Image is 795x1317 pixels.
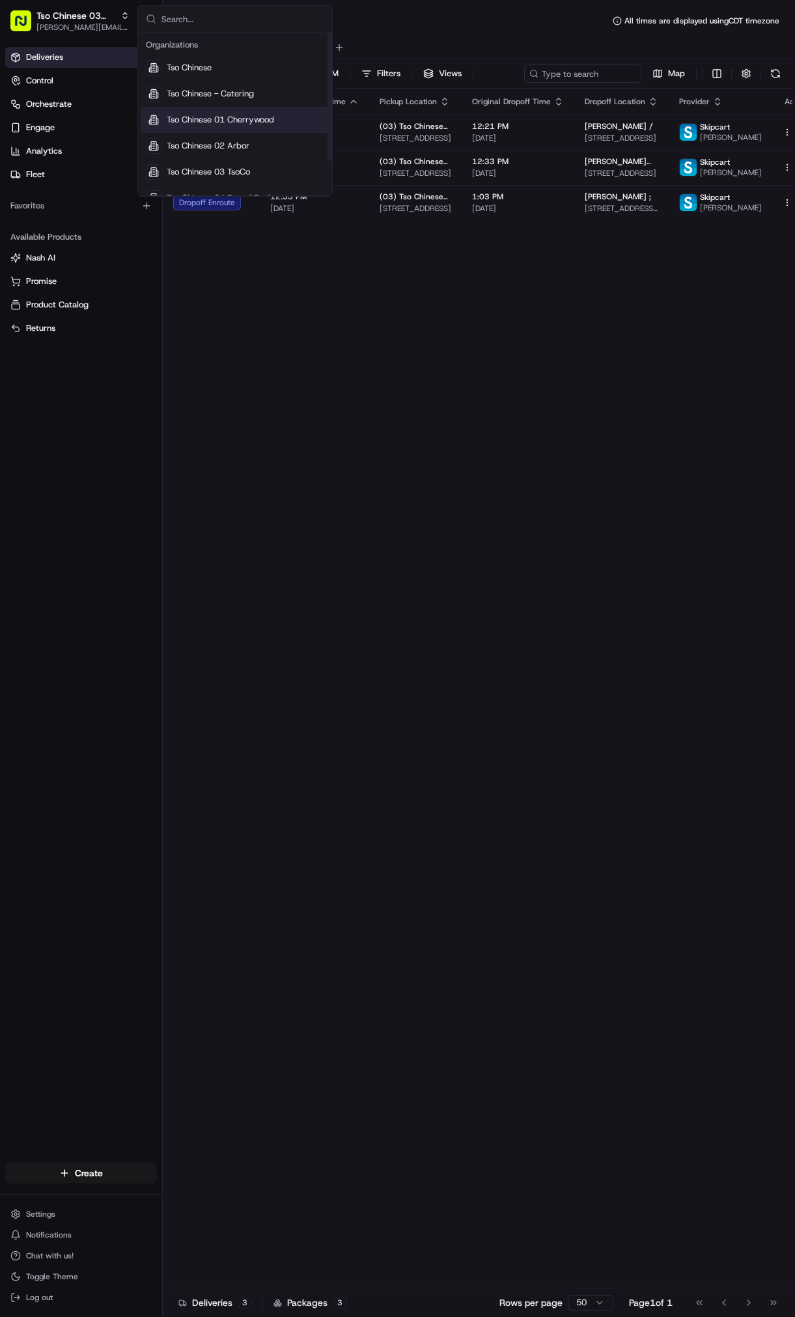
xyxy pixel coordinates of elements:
span: Engage [26,122,55,134]
span: [STREET_ADDRESS] [380,203,451,214]
span: Notifications [26,1230,72,1240]
span: Dropoff Location [585,96,645,107]
span: Knowledge Base [26,291,100,304]
a: Deliveries [5,47,157,68]
button: Control [5,70,157,91]
span: [STREET_ADDRESS] [380,133,451,143]
span: Product Catalog [26,299,89,311]
span: Skipcart [700,157,730,167]
span: Map [668,68,685,79]
img: profile_skipcart_partner.png [680,124,697,141]
span: [STREET_ADDRESS] [585,168,658,178]
a: Analytics [5,141,157,162]
span: Settings [26,1209,55,1219]
span: Log out [26,1292,53,1303]
span: Analytics [26,145,62,157]
button: Orchestrate [5,94,157,115]
button: Returns [5,318,157,339]
div: Start new chat [59,124,214,137]
span: Skipcart [700,122,730,132]
button: Promise [5,271,157,292]
button: Product Catalog [5,294,157,315]
span: 12:21 PM [472,121,564,132]
span: Returns [26,322,55,334]
span: Filters [377,68,400,79]
span: [PERSON_NAME] / [585,121,653,132]
div: Suggestions [138,33,332,196]
div: Packages [273,1296,347,1309]
img: profile_skipcart_partner.png [680,194,697,211]
div: Deliveries [178,1296,252,1309]
button: Log out [5,1288,157,1307]
span: Nash AI [26,252,55,264]
div: Organizations [141,35,329,55]
span: API Documentation [123,291,209,304]
a: Returns [10,322,152,334]
span: Skipcart [700,192,730,203]
span: • [108,202,113,212]
span: • [108,237,113,248]
p: Welcome 👋 [13,52,237,73]
span: Toggle Theme [26,1271,78,1282]
span: [DATE] [115,237,142,248]
span: (03) Tso Chinese Takeout & Delivery TsoCo [380,156,451,167]
button: Engage [5,117,157,138]
button: Nash AI [5,248,157,268]
button: See all [202,167,237,182]
p: Rows per page [499,1296,563,1309]
span: Tso Chinese [167,62,212,74]
input: Type to search [524,64,641,83]
button: Filters [356,64,406,83]
a: 📗Knowledge Base [8,286,105,309]
img: Brigitte Vinadas [13,225,34,246]
span: [PERSON_NAME] ; [585,191,651,202]
span: Tso Chinese 04 Round Rock [167,192,273,204]
button: Toggle Theme [5,1267,157,1286]
span: Original Dropoff Time [472,96,551,107]
span: [STREET_ADDRESS] [585,133,658,143]
span: Tso Chinese 01 Cherrywood [167,114,274,126]
a: Promise [10,276,152,287]
span: 12:33 PM [270,191,359,202]
span: 12:33 PM [472,156,564,167]
button: Map [647,64,691,83]
span: [PERSON_NAME][MEDICAL_DATA] / [585,156,658,167]
a: 💻API Documentation [105,286,214,309]
button: Settings [5,1205,157,1223]
button: Tso Chinese 03 TsoCo[PERSON_NAME][EMAIL_ADDRESS][DOMAIN_NAME] [5,5,135,36]
span: Deliveries [26,51,63,63]
span: Orchestrate [26,98,72,110]
span: [PERSON_NAME] [700,203,762,213]
button: [PERSON_NAME][EMAIL_ADDRESS][DOMAIN_NAME] [36,22,130,33]
span: [DATE] [472,203,564,214]
span: [PERSON_NAME] [40,202,105,212]
span: Control [26,75,53,87]
span: [PERSON_NAME] [40,237,105,248]
button: Refresh [766,64,785,83]
span: Pickup Location [380,96,437,107]
img: profile_skipcart_partner.png [680,159,697,176]
span: [STREET_ADDRESS] [380,168,451,178]
img: 1736555255976-a54dd68f-1ca7-489b-9aae-adbdc363a1c4 [26,238,36,248]
span: [PERSON_NAME] [700,132,762,143]
div: We're available if you need us! [59,137,179,148]
a: Powered byPylon [92,322,158,333]
img: 8016278978528_b943e370aa5ada12b00a_72.png [27,124,51,148]
button: Chat with us! [5,1247,157,1265]
img: 1736555255976-a54dd68f-1ca7-489b-9aae-adbdc363a1c4 [26,203,36,213]
div: Available Products [5,227,157,248]
span: [DATE] [115,202,142,212]
span: Provider [679,96,710,107]
a: Nash AI [10,252,152,264]
span: 1:03 PM [472,191,564,202]
button: Start new chat [221,128,237,144]
button: Create [5,1163,157,1183]
div: 📗 [13,292,23,303]
div: Page 1 of 1 [629,1296,673,1309]
div: 3 [238,1297,252,1309]
button: Notifications [5,1226,157,1244]
span: (03) Tso Chinese Takeout & Delivery TsoCo [380,121,451,132]
span: [DATE] [472,168,564,178]
div: Favorites [5,195,157,216]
